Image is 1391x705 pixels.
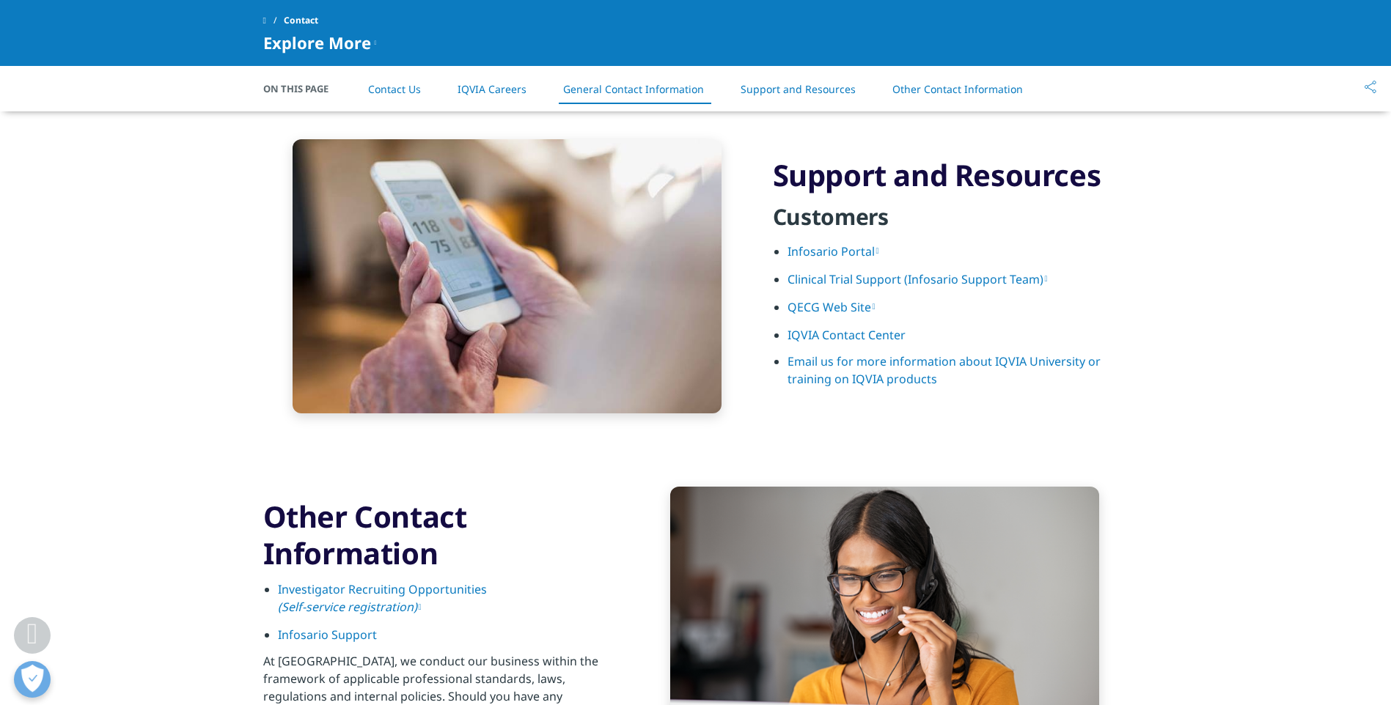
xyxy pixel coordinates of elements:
[263,81,344,96] span: On This Page
[14,661,51,698] button: Präferenzen öffnen
[788,327,906,343] a: IQVIA Contact Center
[788,271,1048,287] a: Clinical Trial Support (Infosario Support Team)
[278,581,487,615] a: Investigator Recruiting Opportunities (Self-service registration)
[788,353,1101,387] a: Email us for more information about IQVIA University or training on IQVIA products
[368,82,421,96] a: Contact Us
[278,627,377,643] a: Infosario Support
[263,498,619,572] h3: Other Contact Information
[788,243,879,259] a: Infosario Portal
[563,82,704,96] a: General Contact Information
[773,202,1128,243] h4: Customers
[788,299,876,315] a: QECG Web Site
[773,157,1128,193] h3: Support and Resources
[458,82,526,96] a: IQVIA Careers
[892,82,1023,96] a: Other Contact Information
[263,34,371,51] span: Explore More
[293,139,722,413] img: Using smartphone
[278,599,417,615] em: (Self-service registration)
[284,7,318,34] span: Contact
[741,82,856,96] a: Support and Resources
